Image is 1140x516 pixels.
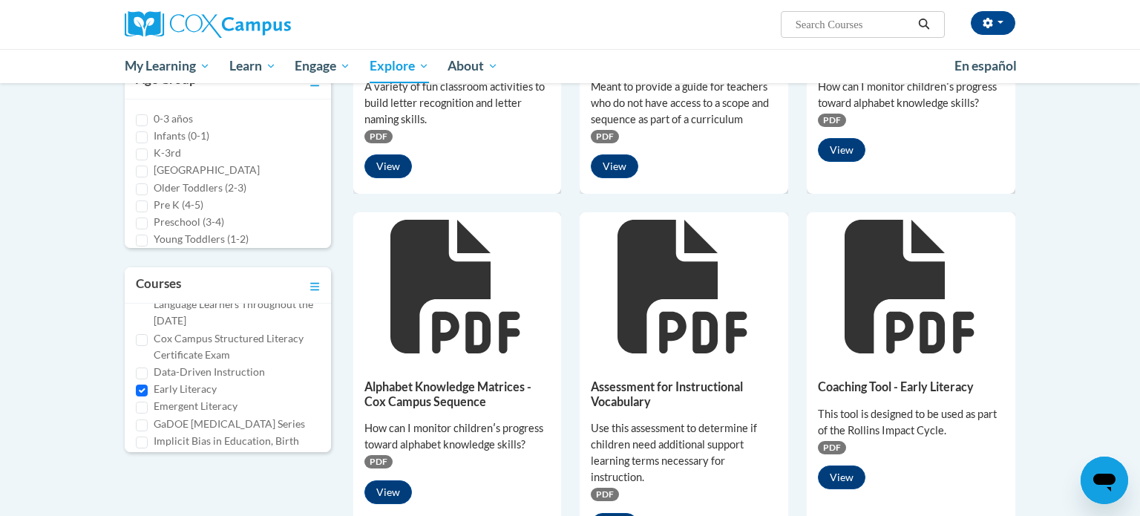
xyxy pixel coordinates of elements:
button: Account Settings [971,11,1015,35]
label: Emergent Literacy [154,398,237,414]
a: Explore [360,49,439,83]
button: Search [913,16,935,33]
label: GaDOE [MEDICAL_DATA] Series [154,416,305,432]
span: Learn [229,57,276,75]
span: PDF [364,455,393,468]
label: Implicit Bias in Education, Birth through 3rd Grade [154,433,320,466]
a: Engage [285,49,360,83]
label: Preschool (3-4) [154,214,224,230]
div: Meant to provide a guide for teachers who do not have access to a scope and sequence as part of a... [591,79,777,128]
span: PDF [818,114,846,127]
span: PDF [818,441,846,454]
h5: Coaching Tool - Early Literacy [818,379,1004,393]
label: Pre K (4-5) [154,197,203,213]
a: En español [945,50,1026,82]
a: Toggle collapse [310,275,320,295]
input: Search Courses [794,16,913,33]
h5: Alphabet Knowledge Matrices - Cox Campus Sequence [364,379,551,408]
label: [GEOGRAPHIC_DATA] [154,162,260,178]
a: Learn [220,49,286,83]
h3: Courses [136,275,181,295]
label: Young Toddlers (1-2) [154,231,249,247]
button: View [818,138,865,162]
span: PDF [591,488,619,501]
span: Explore [370,57,429,75]
label: 0-3 años [154,111,193,127]
span: En español [954,58,1017,74]
button: View [818,466,865,489]
label: K-3rd [154,145,181,161]
div: This tool is designed to be used as part of the Rollins Impact Cycle. [818,406,1004,439]
button: View [364,154,412,178]
div: How can I monitor childrenʹs progress toward alphabet knowledge skills? [818,79,1004,111]
label: Infants (0-1) [154,128,209,144]
label: Data-Driven Instruction [154,364,265,380]
div: Use this assessment to determine if children need additional support learning terms necessary for... [591,420,777,486]
label: Early Literacy [154,381,217,397]
div: How can I monitor childrenʹs progress toward alphabet knowledge skills? [364,420,551,453]
span: PDF [591,130,619,143]
a: Cox Campus [125,11,407,38]
label: Older Toddlers (2-3) [154,180,246,196]
label: Cox Campus Structured Literacy Certificate Exam [154,330,320,363]
span: Engage [295,57,350,75]
span: My Learning [125,57,210,75]
div: A variety of fun classroom activities to build letter recognition and letter naming skills. [364,79,551,128]
iframe: Button to launch messaging window [1081,457,1128,504]
img: Cox Campus [125,11,291,38]
span: About [448,57,498,75]
span: PDF [364,130,393,143]
label: Connecting the Dots for Dual Language Learners Throughout the [DATE] [154,280,320,329]
button: View [591,154,638,178]
div: Main menu [102,49,1038,83]
a: About [439,49,508,83]
a: My Learning [115,49,220,83]
h5: Assessment for Instructional Vocabulary [591,379,777,408]
button: View [364,480,412,504]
